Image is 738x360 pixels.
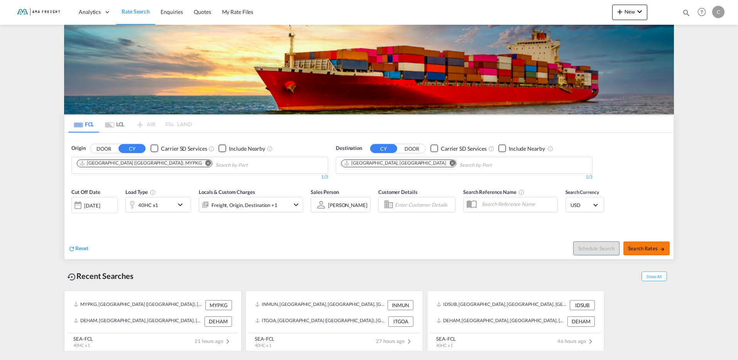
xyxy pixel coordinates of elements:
[459,159,533,172] input: Chips input.
[99,115,130,132] md-tab-item: LCL
[291,200,301,209] md-icon: icon-chevron-down
[199,197,303,212] div: Freight Origin Destination Factory Stuffingicon-chevron-down
[76,157,292,172] md-chips-wrap: Chips container. Use arrow keys to select chips.
[395,199,453,211] input: Enter Customer Details
[161,8,183,15] span: Enquiries
[176,200,189,209] md-icon: icon-chevron-down
[150,189,156,195] md-icon: icon-information-outline
[642,272,667,281] span: Show All
[71,212,77,223] md-datepicker: Select
[436,343,453,348] span: 40HC x 1
[612,5,647,20] button: icon-plus 400-fgNewicon-chevron-down
[311,189,339,195] span: Sales Person
[68,115,192,132] md-pagination-wrapper: Use the left and right arrow keys to navigate between tabs
[205,316,232,326] div: DEHAM
[67,272,76,282] md-icon: icon-backup-restore
[615,8,644,15] span: New
[255,300,386,310] div: INMUN, Mundra, India, Indian Subcontinent, Asia Pacific
[336,174,592,180] div: 1/3
[567,316,595,326] div: DEHAM
[80,160,203,166] div: Press delete to remove this chip.
[437,316,565,326] div: DEHAM, Hamburg, Germany, Western Europe, Europe
[208,146,215,152] md-icon: Unchecked: Search for CY (Container Yard) services for all selected carriers.Checked : Search for...
[344,160,446,166] div: Hamburg, DEHAM
[388,316,413,326] div: ITGOA
[712,6,724,18] div: C
[344,160,447,166] div: Press delete to remove this chip.
[444,160,456,168] button: Remove
[138,200,158,211] div: 40HC x1
[388,300,413,310] div: INMUN
[437,300,568,310] div: IDSUB, Surabaya, Indonesia, South East Asia, Asia Pacific
[436,335,456,342] div: SEA-FCL
[398,144,425,153] button: DOOR
[635,7,644,16] md-icon: icon-chevron-down
[430,144,487,153] md-checkbox: Checkbox No Ink
[71,174,328,180] div: 1/3
[255,316,386,326] div: ITGOA, Genova (Genoa), Italy, Southern Europe, Europe
[695,5,712,19] div: Help
[498,144,545,153] md-checkbox: Checkbox No Ink
[565,189,599,195] span: Search Currency
[570,199,600,211] md-select: Select Currency: $ USDUnited States Dollar
[682,8,691,20] div: icon-magnify
[255,343,271,348] span: 40HC x 1
[205,300,232,310] div: MYPKG
[151,144,207,153] md-checkbox: Checkbox No Ink
[75,245,88,251] span: Reset
[73,343,90,348] span: 40HC x 1
[229,145,265,153] div: Include Nearby
[376,338,414,344] span: 27 hours ago
[118,144,146,153] button: CY
[509,145,545,153] div: Include Nearby
[68,115,99,132] md-tab-item: FCL
[328,202,367,208] div: [PERSON_NAME]
[370,144,397,153] button: CY
[90,144,117,153] button: DOOR
[570,300,595,310] div: IDSUB
[463,189,525,195] span: Search Reference Name
[84,202,100,209] div: [DATE]
[71,189,100,195] span: Cut Off Date
[478,198,557,210] input: Search Reference Name
[74,300,203,310] div: MYPKG, Port Klang (Pelabuhan Klang), Malaysia, South East Asia, Asia Pacific
[80,160,202,166] div: Port Klang (Pelabuhan Klang), MYPKG
[195,338,232,344] span: 21 hours ago
[68,245,75,252] md-icon: icon-refresh
[12,3,64,21] img: f843cad07f0a11efa29f0335918cc2fb.png
[327,199,368,211] md-select: Sales Person: Christoph Giese
[222,8,254,15] span: My Rate Files
[161,145,207,153] div: Carrier SD Services
[586,337,595,346] md-icon: icon-chevron-right
[122,8,150,15] span: Rate Search
[623,241,670,255] button: Search Ratesicon-arrow-right
[255,335,274,342] div: SEA-FCL
[547,146,553,152] md-icon: Unchecked: Ignores neighbouring ports when fetching rates.Checked : Includes neighbouring ports w...
[223,337,232,346] md-icon: icon-chevron-right
[628,245,665,251] span: Search Rates
[218,144,265,153] md-checkbox: Checkbox No Ink
[557,338,595,344] span: 46 hours ago
[573,241,620,255] button: Note: By default Schedule search will only considerorigin ports, destination ports and cut off da...
[199,189,255,195] span: Locals & Custom Charges
[125,197,191,212] div: 40HC x1icon-chevron-down
[215,159,289,172] input: Chips input.
[378,189,417,195] span: Customer Details
[336,144,362,152] span: Destination
[405,337,414,346] md-icon: icon-chevron-right
[267,146,273,152] md-icon: Unchecked: Ignores neighbouring ports when fetching rates.Checked : Includes neighbouring ports w...
[245,290,423,352] recent-search-card: INMUN, [GEOGRAPHIC_DATA], [GEOGRAPHIC_DATA], [GEOGRAPHIC_DATA], [GEOGRAPHIC_DATA] INMUNITGOA, [GE...
[488,146,494,152] md-icon: Unchecked: Search for CY (Container Yard) services for all selected carriers.Checked : Search for...
[79,8,101,16] span: Analytics
[64,25,674,114] img: LCL+%26+FCL+BACKGROUND.png
[64,133,674,259] div: OriginDOOR CY Checkbox No InkUnchecked: Search for CY (Container Yard) services for all selected ...
[68,245,88,253] div: icon-refreshReset
[194,8,211,15] span: Quotes
[682,8,691,17] md-icon: icon-magnify
[64,267,137,285] div: Recent Searches
[212,200,278,211] div: Freight Origin Destination Factory Stuffing
[441,145,487,153] div: Carrier SD Services
[200,160,212,168] button: Remove
[71,197,118,213] div: [DATE]
[340,157,536,172] md-chips-wrap: Chips container. Use arrow keys to select chips.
